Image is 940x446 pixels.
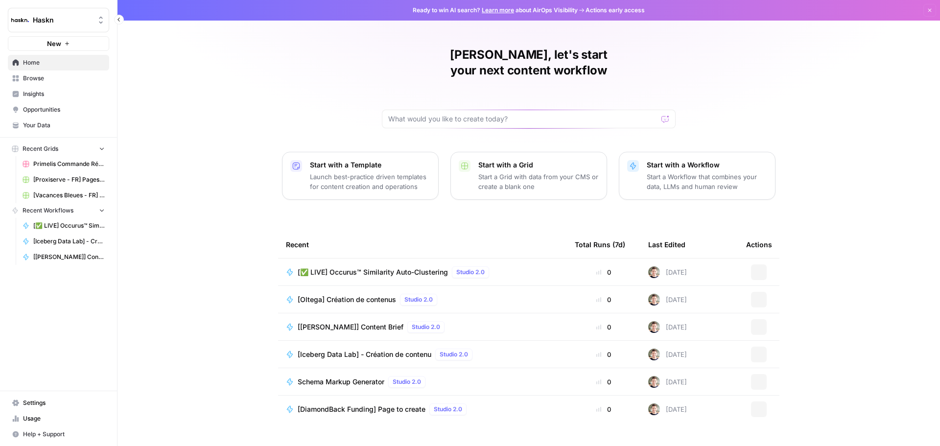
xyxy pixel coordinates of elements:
span: [✅ LIVE] Occurus™ Similarity Auto-Clustering [33,221,105,230]
p: Start a Grid with data from your CMS or create a blank one [478,172,599,191]
button: Start with a WorkflowStart a Workflow that combines your data, LLMs and human review [619,152,775,200]
div: [DATE] [648,349,687,360]
a: Opportunities [8,102,109,117]
p: Start with a Grid [478,160,599,170]
span: Studio 2.0 [393,377,421,386]
a: [Iceberg Data Lab] - Création de contenuStudio 2.0 [286,349,559,360]
img: 5szy29vhbbb2jvrzb4fwf88ktdwm [648,376,660,388]
span: [DiamondBack Funding] Page to create [298,404,425,414]
a: Home [8,55,109,70]
span: Usage [23,414,105,423]
p: Start with a Workflow [647,160,767,170]
button: Recent Grids [8,141,109,156]
div: [DATE] [648,266,687,278]
span: [✅ LIVE] Occurus™ Similarity Auto-Clustering [298,267,448,277]
input: What would you like to create today? [388,114,658,124]
a: Your Data [8,117,109,133]
h1: [PERSON_NAME], let's start your next content workflow [382,47,676,78]
img: 5szy29vhbbb2jvrzb4fwf88ktdwm [648,266,660,278]
div: 0 [575,404,633,414]
a: [Proxiserve - FR] Pages catégories - 800 mots sans FAQ Grid [18,172,109,188]
div: 0 [575,295,633,305]
a: Insights [8,86,109,102]
a: [Iceberg Data Lab] - Création de contenu [18,234,109,249]
span: Recent Workflows [23,206,73,215]
img: 5szy29vhbbb2jvrzb4fwf88ktdwm [648,403,660,415]
a: [Oltega] Création de contenusStudio 2.0 [286,294,559,305]
span: [Vacances Bleues - FR] Pages refonte sites hôtels - [GEOGRAPHIC_DATA][PERSON_NAME] Grid [33,191,105,200]
img: 5szy29vhbbb2jvrzb4fwf88ktdwm [648,321,660,333]
a: Settings [8,395,109,411]
span: Primelis Commande Rédaction Netlinking (2).csv [33,160,105,168]
button: New [8,36,109,51]
span: Ready to win AI search? about AirOps Visibility [413,6,578,15]
span: Settings [23,399,105,407]
a: [DiamondBack Funding] Page to createStudio 2.0 [286,403,559,415]
span: Help + Support [23,430,105,439]
span: Opportunities [23,105,105,114]
div: 0 [575,350,633,359]
span: [Oltega] Création de contenus [298,295,396,305]
span: [[PERSON_NAME]] Content Brief [298,322,403,332]
span: Your Data [23,121,105,130]
div: [DATE] [648,376,687,388]
button: Workspace: Haskn [8,8,109,32]
span: Studio 2.0 [434,405,462,414]
span: Browse [23,74,105,83]
span: Studio 2.0 [456,268,485,277]
span: Insights [23,90,105,98]
span: [Proxiserve - FR] Pages catégories - 800 mots sans FAQ Grid [33,175,105,184]
p: Start with a Template [310,160,430,170]
div: [DATE] [648,403,687,415]
span: Studio 2.0 [404,295,433,304]
p: Start a Workflow that combines your data, LLMs and human review [647,172,767,191]
a: [[PERSON_NAME]] Content BriefStudio 2.0 [286,321,559,333]
button: Recent Workflows [8,203,109,218]
button: Help + Support [8,426,109,442]
a: [[PERSON_NAME]] Content Brief [18,249,109,265]
img: Haskn Logo [11,11,29,29]
button: Start with a TemplateLaunch best-practice driven templates for content creation and operations [282,152,439,200]
span: Actions early access [586,6,645,15]
span: [Iceberg Data Lab] - Création de contenu [33,237,105,246]
div: 0 [575,322,633,332]
a: [✅ LIVE] Occurus™ Similarity Auto-ClusteringStudio 2.0 [286,266,559,278]
a: [✅ LIVE] Occurus™ Similarity Auto-Clustering [18,218,109,234]
span: Studio 2.0 [412,323,440,331]
img: 5szy29vhbbb2jvrzb4fwf88ktdwm [648,349,660,360]
div: [DATE] [648,294,687,305]
div: Last Edited [648,231,685,258]
div: Total Runs (7d) [575,231,625,258]
span: [Iceberg Data Lab] - Création de contenu [298,350,431,359]
button: Start with a GridStart a Grid with data from your CMS or create a blank one [450,152,607,200]
div: Actions [746,231,772,258]
div: [DATE] [648,321,687,333]
a: Usage [8,411,109,426]
span: Schema Markup Generator [298,377,384,387]
div: 0 [575,377,633,387]
span: Recent Grids [23,144,58,153]
p: Launch best-practice driven templates for content creation and operations [310,172,430,191]
a: Browse [8,70,109,86]
a: Schema Markup GeneratorStudio 2.0 [286,376,559,388]
div: Recent [286,231,559,258]
span: Studio 2.0 [440,350,468,359]
span: [[PERSON_NAME]] Content Brief [33,253,105,261]
span: Haskn [33,15,92,25]
a: Primelis Commande Rédaction Netlinking (2).csv [18,156,109,172]
span: Home [23,58,105,67]
span: New [47,39,61,48]
img: 5szy29vhbbb2jvrzb4fwf88ktdwm [648,294,660,305]
a: [Vacances Bleues - FR] Pages refonte sites hôtels - [GEOGRAPHIC_DATA][PERSON_NAME] Grid [18,188,109,203]
div: 0 [575,267,633,277]
a: Learn more [482,6,514,14]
